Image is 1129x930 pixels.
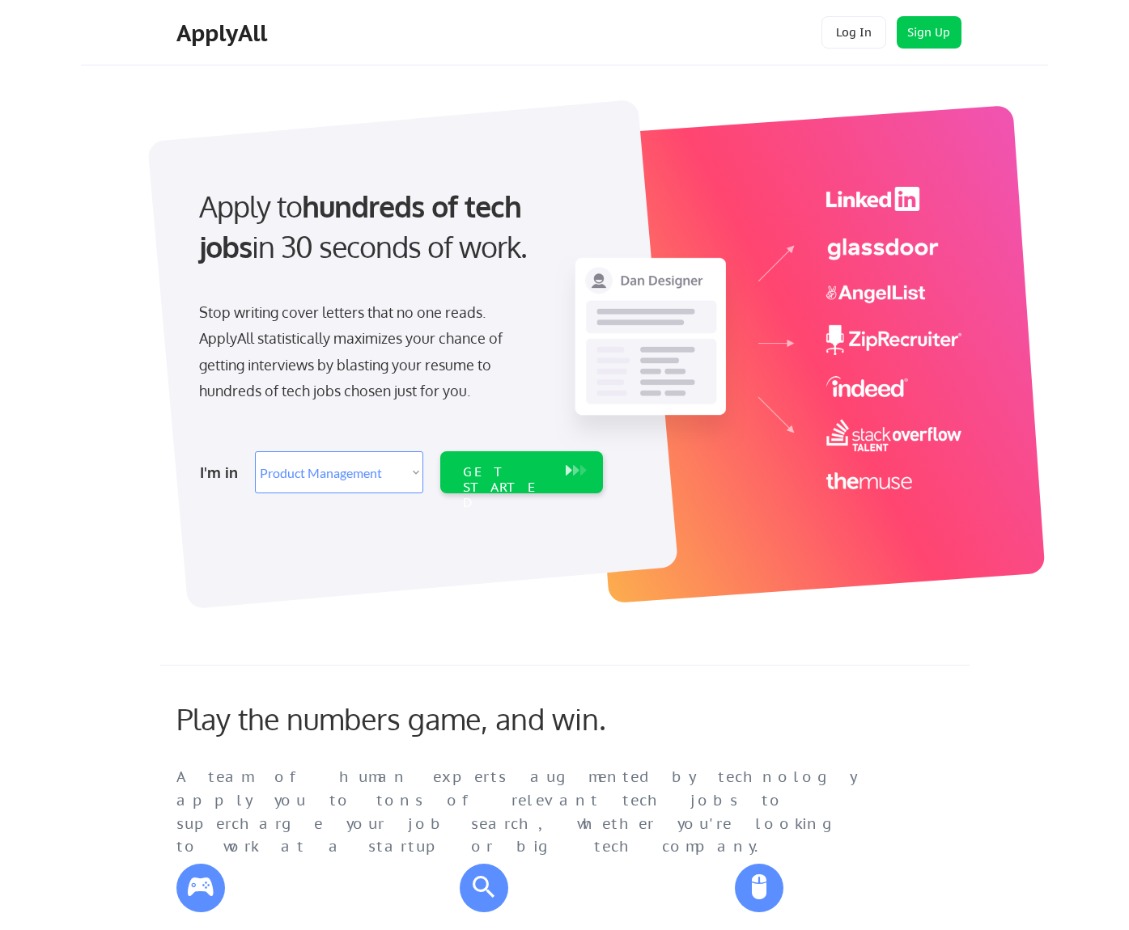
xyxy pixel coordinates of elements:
strong: hundreds of tech jobs [199,188,528,264]
div: ApplyAll [176,19,272,47]
div: Apply to in 30 seconds of work. [199,186,596,268]
button: Log In [821,16,886,49]
div: Stop writing cover letters that no one reads. ApplyAll statistically maximizes your chance of get... [199,299,532,404]
div: GET STARTED [463,464,550,511]
div: Play the numbers game, and win. [176,701,678,736]
div: I'm in [200,459,245,485]
div: A team of human experts augmented by technology apply you to tons of relevant tech jobs to superc... [176,766,889,859]
button: Sign Up [897,16,961,49]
